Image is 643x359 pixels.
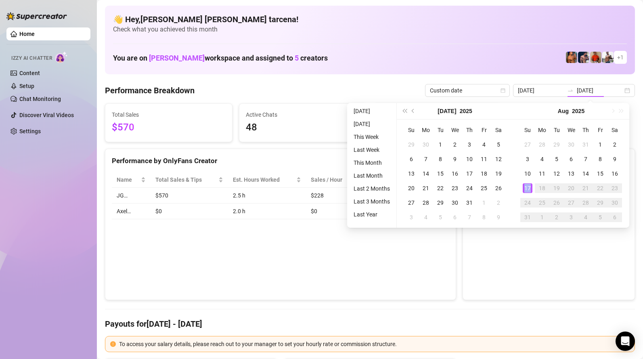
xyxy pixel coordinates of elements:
[616,332,635,351] div: Open Intercom Messenger
[430,84,505,97] span: Custom date
[228,204,306,219] td: 2.0 h
[469,155,628,166] div: Sales by OnlyFans Creator
[370,191,383,200] span: 12 %
[112,110,226,119] span: Total Sales
[155,175,217,184] span: Total Sales & Tips
[112,188,151,204] td: JG…
[19,70,40,76] a: Content
[151,188,228,204] td: $570
[370,207,383,216] span: 0 %
[112,172,151,188] th: Name
[246,110,360,119] span: Active Chats
[113,14,627,25] h4: 👋 Hey, [PERSON_NAME] [PERSON_NAME] tarcena !
[306,204,365,219] td: $0
[311,175,354,184] span: Sales / Hour
[518,86,564,95] input: Start date
[149,54,205,62] span: [PERSON_NAME]
[590,52,601,63] img: Justin
[119,340,630,349] div: To access your salary details, please reach out to your manager to set your hourly rate or commis...
[380,110,494,119] span: Messages Sent
[567,87,574,94] span: swap-right
[55,51,68,63] img: AI Chatter
[112,120,226,135] span: $570
[567,87,574,94] span: to
[365,172,449,188] th: Chat Conversion
[105,318,635,330] h4: Payouts for [DATE] - [DATE]
[112,155,449,166] div: Performance by OnlyFans Creator
[617,53,624,62] span: + 1
[19,128,41,134] a: Settings
[19,31,35,37] a: Home
[246,120,360,135] span: 48
[228,188,306,204] td: 2.5 h
[105,85,195,96] h4: Performance Breakdown
[602,52,614,63] img: JUSTIN
[370,175,438,184] span: Chat Conversion
[113,25,627,34] span: Check what you achieved this month
[113,54,328,63] h1: You are on workspace and assigned to creators
[19,96,61,102] a: Chat Monitoring
[501,88,505,93] span: calendar
[577,86,623,95] input: End date
[19,83,34,89] a: Setup
[566,52,577,63] img: JG
[112,204,151,219] td: Axel…
[380,120,494,135] span: 104
[151,204,228,219] td: $0
[6,12,67,20] img: logo-BBDzfeDw.svg
[117,175,139,184] span: Name
[151,172,228,188] th: Total Sales & Tips
[19,112,74,118] a: Discover Viral Videos
[295,54,299,62] span: 5
[110,341,116,347] span: exclamation-circle
[233,175,295,184] div: Est. Hours Worked
[306,172,365,188] th: Sales / Hour
[306,188,365,204] td: $228
[11,55,52,62] span: Izzy AI Chatter
[578,52,589,63] img: Axel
